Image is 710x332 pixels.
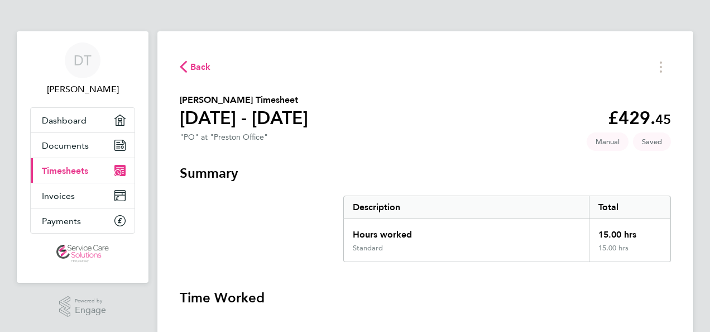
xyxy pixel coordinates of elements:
[633,132,671,151] span: This timesheet is Saved.
[31,183,135,208] a: Invoices
[74,53,92,68] span: DT
[42,165,88,176] span: Timesheets
[344,219,589,244] div: Hours worked
[30,42,135,96] a: DT[PERSON_NAME]
[17,31,148,283] nav: Main navigation
[30,245,135,263] a: Go to home page
[180,132,268,142] div: "PO" at "Preston Office"
[59,296,107,317] a: Powered byEngage
[75,296,106,306] span: Powered by
[42,191,75,201] span: Invoices
[42,140,89,151] span: Documents
[180,289,671,307] h3: Time Worked
[180,164,671,182] h3: Summary
[75,306,106,315] span: Engage
[651,58,671,75] button: Timesheets Menu
[180,107,308,129] h1: [DATE] - [DATE]
[608,107,671,129] app-decimal: £429.
[180,93,308,107] h2: [PERSON_NAME] Timesheet
[344,196,589,219] div: Description
[655,111,671,127] span: 45
[56,245,109,263] img: servicecare-logo-retina.png
[589,244,670,262] div: 15.00 hrs
[42,216,81,226] span: Payments
[31,133,135,158] a: Documents
[42,115,87,126] span: Dashboard
[343,196,671,262] div: Summary
[589,196,670,219] div: Total
[31,108,135,132] a: Dashboard
[30,83,135,96] span: Donna Thompson
[587,132,629,151] span: This timesheet was manually created.
[180,60,211,74] button: Back
[353,244,383,253] div: Standard
[190,60,211,74] span: Back
[589,219,670,244] div: 15.00 hrs
[31,208,135,233] a: Payments
[31,158,135,183] a: Timesheets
